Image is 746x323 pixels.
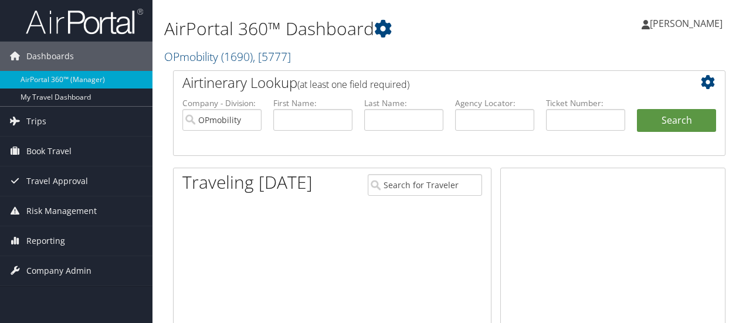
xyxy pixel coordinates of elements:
img: airportal-logo.png [26,8,143,35]
span: (at least one field required) [297,78,409,91]
a: OPmobility [164,49,291,64]
span: Reporting [26,226,65,256]
h2: Airtinerary Lookup [182,73,670,93]
a: [PERSON_NAME] [642,6,734,41]
label: Agency Locator: [455,97,534,109]
h1: Traveling [DATE] [182,170,313,195]
span: , [ 5777 ] [253,49,291,64]
span: Dashboards [26,42,74,71]
label: First Name: [273,97,352,109]
span: Company Admin [26,256,91,285]
button: Search [637,109,716,132]
span: ( 1690 ) [221,49,253,64]
label: Ticket Number: [546,97,625,109]
span: Travel Approval [26,166,88,196]
label: Last Name: [364,97,443,109]
span: Risk Management [26,196,97,226]
span: [PERSON_NAME] [650,17,723,30]
span: Trips [26,107,46,136]
span: Book Travel [26,137,72,166]
h1: AirPortal 360™ Dashboard [164,16,544,41]
label: Company - Division: [182,97,262,109]
input: Search for Traveler [368,174,483,196]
